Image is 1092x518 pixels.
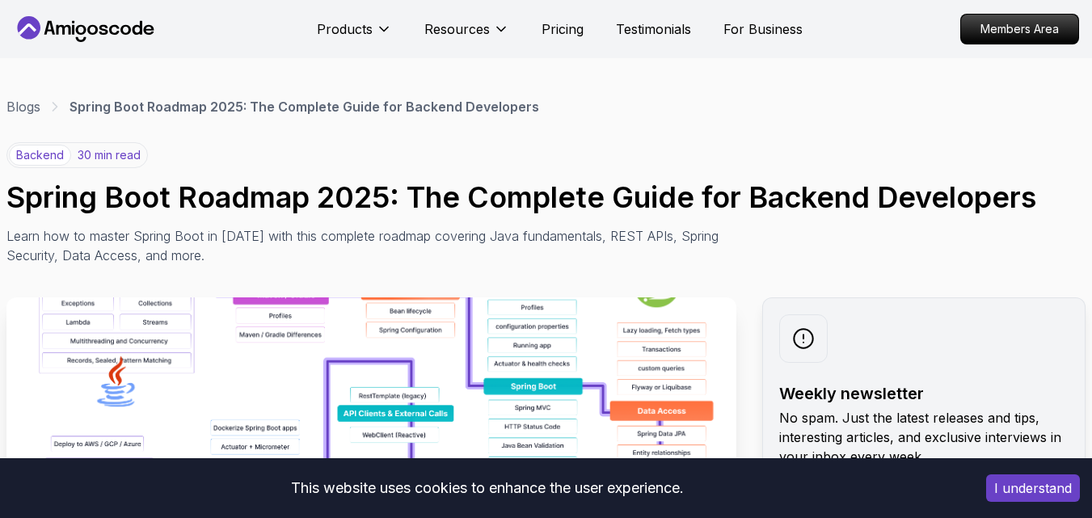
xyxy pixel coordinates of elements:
[961,15,1078,44] p: Members Area
[78,147,141,163] p: 30 min read
[6,181,1086,213] h1: Spring Boot Roadmap 2025: The Complete Guide for Backend Developers
[12,470,962,506] div: This website uses cookies to enhance the user experience.
[616,19,691,39] a: Testimonials
[9,145,71,166] p: backend
[986,474,1080,502] button: Accept cookies
[70,97,539,116] p: Spring Boot Roadmap 2025: The Complete Guide for Backend Developers
[317,19,392,52] button: Products
[960,14,1079,44] a: Members Area
[6,226,731,265] p: Learn how to master Spring Boot in [DATE] with this complete roadmap covering Java fundamentals, ...
[317,19,373,39] p: Products
[424,19,490,39] p: Resources
[424,19,509,52] button: Resources
[779,382,1069,405] h2: Weekly newsletter
[542,19,584,39] a: Pricing
[6,97,40,116] a: Blogs
[723,19,803,39] a: For Business
[779,408,1069,466] p: No spam. Just the latest releases and tips, interesting articles, and exclusive interviews in you...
